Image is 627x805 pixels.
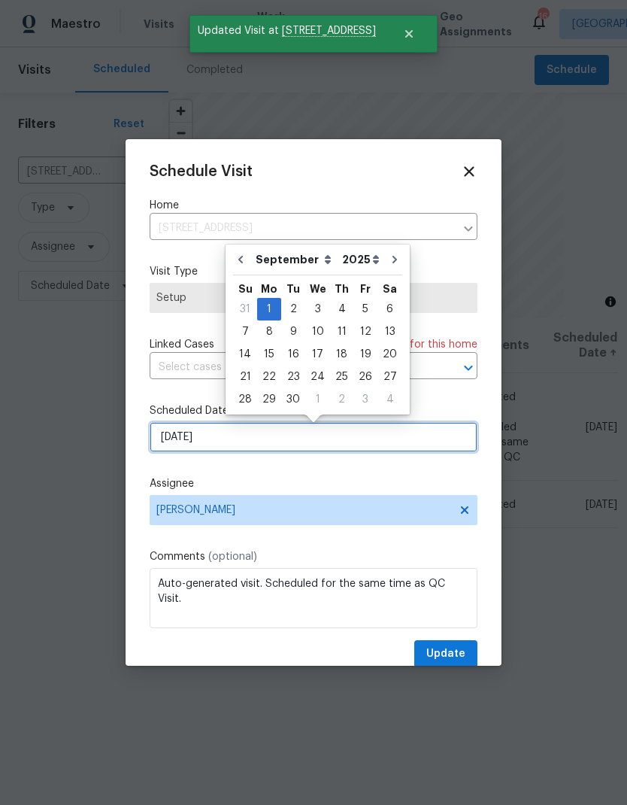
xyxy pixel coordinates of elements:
textarea: Auto-generated visit. Scheduled for the same time as QC Visit. [150,568,477,628]
button: Go to previous month [229,245,252,275]
div: Mon Sep 01 2025 [257,298,281,320]
div: Thu Sep 25 2025 [330,366,353,388]
div: 21 [233,366,257,387]
div: Thu Oct 02 2025 [330,388,353,411]
div: Fri Sep 12 2025 [353,320,377,343]
div: Tue Sep 02 2025 [281,298,305,320]
div: Mon Sep 22 2025 [257,366,281,388]
div: 30 [281,389,305,410]
div: 8 [257,321,281,342]
div: Tue Sep 09 2025 [281,320,305,343]
div: 28 [233,389,257,410]
span: Linked Cases [150,337,214,352]
span: (optional) [208,551,257,562]
div: Thu Sep 04 2025 [330,298,353,320]
span: Setup [156,290,471,305]
div: Sun Sep 07 2025 [233,320,257,343]
label: Scheduled Date [150,403,477,418]
div: Wed Sep 24 2025 [305,366,330,388]
div: 23 [281,366,305,387]
div: 10 [305,321,330,342]
div: 15 [257,344,281,365]
div: Sun Aug 31 2025 [233,298,257,320]
div: 27 [377,366,402,387]
div: Sat Sep 06 2025 [377,298,402,320]
div: Fri Oct 03 2025 [353,388,377,411]
div: Sat Sep 27 2025 [377,366,402,388]
div: 13 [377,321,402,342]
div: 11 [330,321,353,342]
div: Sat Oct 04 2025 [377,388,402,411]
div: 7 [233,321,257,342]
div: Mon Sep 15 2025 [257,343,281,366]
div: 18 [330,344,353,365]
div: Thu Sep 18 2025 [330,343,353,366]
div: Fri Sep 26 2025 [353,366,377,388]
div: Thu Sep 11 2025 [330,320,353,343]
div: 5 [353,299,377,320]
div: 16 [281,344,305,365]
span: Schedule Visit [150,164,253,179]
abbr: Sunday [238,284,253,294]
div: Tue Sep 30 2025 [281,388,305,411]
abbr: Monday [261,284,277,294]
div: Wed Oct 01 2025 [305,388,330,411]
abbr: Thursday [335,284,349,294]
span: Close [461,163,477,180]
abbr: Friday [360,284,371,294]
div: Mon Sep 08 2025 [257,320,281,343]
div: 31 [233,299,257,320]
div: Wed Sep 03 2025 [305,298,330,320]
div: 26 [353,366,377,387]
button: Go to next month [383,245,406,275]
input: Select cases [150,356,435,379]
div: 2 [330,389,353,410]
div: Sat Sep 13 2025 [377,320,402,343]
div: 12 [353,321,377,342]
div: 25 [330,366,353,387]
input: Enter in an address [150,217,455,240]
select: Month [252,248,338,271]
div: 19 [353,344,377,365]
div: Fri Sep 05 2025 [353,298,377,320]
button: Open [458,357,479,378]
div: 4 [377,389,402,410]
div: Wed Sep 17 2025 [305,343,330,366]
div: Sat Sep 20 2025 [377,343,402,366]
div: Tue Sep 23 2025 [281,366,305,388]
div: 1 [257,299,281,320]
label: Visit Type [150,264,477,279]
div: Tue Sep 16 2025 [281,343,305,366]
div: 20 [377,344,402,365]
div: Sun Sep 21 2025 [233,366,257,388]
div: 1 [305,389,330,410]
div: 3 [305,299,330,320]
button: Update [414,640,477,668]
div: 6 [377,299,402,320]
span: Updated Visit at [189,15,384,47]
select: Year [338,248,383,271]
div: Fri Sep 19 2025 [353,343,377,366]
div: Mon Sep 29 2025 [257,388,281,411]
div: Wed Sep 10 2025 [305,320,330,343]
label: Assignee [150,476,477,491]
label: Home [150,198,477,213]
div: 9 [281,321,305,342]
abbr: Saturday [383,284,397,294]
span: Update [426,645,465,664]
div: Sun Sep 14 2025 [233,343,257,366]
input: M/D/YYYY [150,422,477,452]
div: 2 [281,299,305,320]
div: 3 [353,389,377,410]
div: 29 [257,389,281,410]
span: [PERSON_NAME] [156,504,451,516]
abbr: Tuesday [286,284,300,294]
label: Comments [150,549,477,564]
div: 17 [305,344,330,365]
div: Sun Sep 28 2025 [233,388,257,411]
div: 24 [305,366,330,387]
div: 14 [233,344,257,365]
div: 4 [330,299,353,320]
abbr: Wednesday [310,284,326,294]
button: Close [384,19,434,49]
